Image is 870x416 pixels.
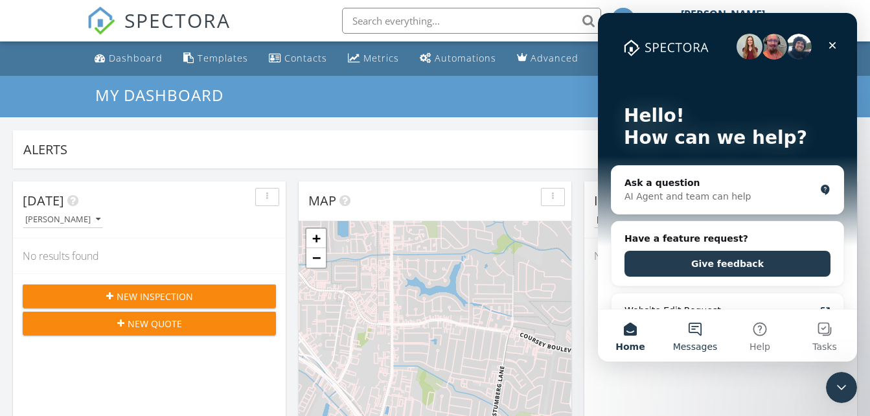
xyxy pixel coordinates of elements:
[306,248,326,268] a: Zoom out
[597,215,672,224] div: [PERSON_NAME]
[23,284,276,308] button: New Inspection
[95,84,223,106] span: My Dashboard
[435,52,496,64] div: Automations
[531,52,578,64] div: Advanced
[284,52,327,64] div: Contacts
[87,6,115,35] img: The Best Home Inspection Software - Spectora
[308,192,336,209] span: Map
[594,211,674,229] button: [PERSON_NAME]
[198,52,248,64] div: Templates
[584,238,857,273] div: No results found
[13,238,286,273] div: No results found
[306,229,326,248] a: Zoom in
[117,290,193,303] span: New Inspection
[594,192,676,209] span: In Progress
[128,317,182,330] span: New Quote
[343,47,404,71] a: Metrics
[25,215,100,224] div: [PERSON_NAME]
[598,13,857,362] iframe: Intercom live chat
[124,6,231,34] span: SPECTORA
[178,47,253,71] a: Templates
[264,47,332,71] a: Contacts
[594,47,656,71] a: Settings
[23,141,828,158] div: Alerts
[89,47,168,71] a: Dashboard
[23,312,276,335] button: New Quote
[23,192,64,209] span: [DATE]
[826,372,857,403] iframe: Intercom live chat
[87,17,231,45] a: SPECTORA
[415,47,501,71] a: Automations (Basic)
[342,8,601,34] input: Search everything...
[109,52,163,64] div: Dashboard
[512,47,584,71] a: Advanced
[681,8,765,21] div: [PERSON_NAME]
[23,211,103,229] button: [PERSON_NAME]
[363,52,399,64] div: Metrics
